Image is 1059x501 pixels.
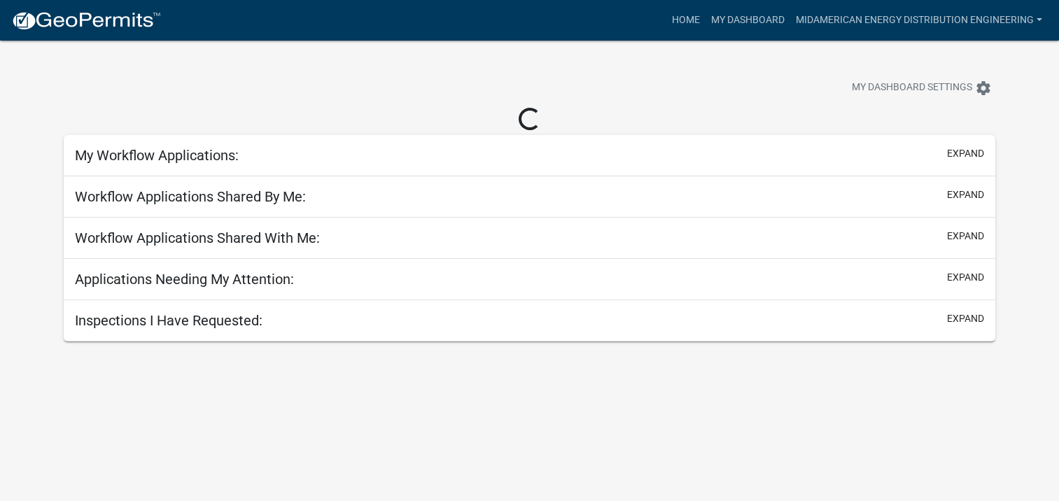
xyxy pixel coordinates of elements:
[666,7,706,34] a: Home
[975,80,992,97] i: settings
[790,7,1048,34] a: MidAmerican Energy Distribution Engineering
[947,270,984,285] button: expand
[947,229,984,244] button: expand
[75,312,262,329] h5: Inspections I Have Requested:
[947,188,984,202] button: expand
[947,146,984,161] button: expand
[75,230,320,246] h5: Workflow Applications Shared With Me:
[75,188,306,205] h5: Workflow Applications Shared By Me:
[75,147,239,164] h5: My Workflow Applications:
[706,7,790,34] a: My Dashboard
[841,74,1003,101] button: My Dashboard Settingssettings
[852,80,972,97] span: My Dashboard Settings
[947,311,984,326] button: expand
[75,271,294,288] h5: Applications Needing My Attention:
